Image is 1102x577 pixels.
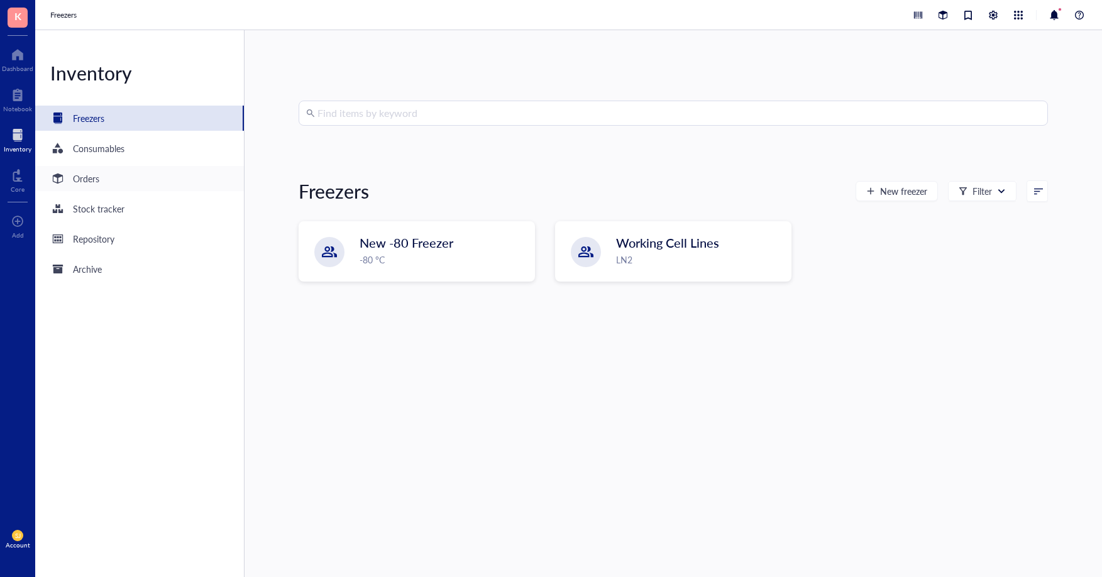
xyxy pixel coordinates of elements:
[616,253,783,267] div: LN2
[35,196,244,221] a: Stock tracker
[73,111,104,125] div: Freezers
[73,141,124,155] div: Consumables
[35,226,244,251] a: Repository
[35,136,244,161] a: Consumables
[73,172,99,185] div: Orders
[11,165,25,193] a: Core
[35,256,244,282] a: Archive
[2,65,33,72] div: Dashboard
[73,202,124,216] div: Stock tracker
[35,166,244,191] a: Orders
[360,234,453,251] span: New -80 Freezer
[616,234,719,251] span: Working Cell Lines
[14,8,21,24] span: K
[4,125,31,153] a: Inventory
[973,184,992,198] div: Filter
[6,541,30,549] div: Account
[11,185,25,193] div: Core
[2,45,33,72] a: Dashboard
[299,179,369,204] div: Freezers
[35,60,244,85] div: Inventory
[73,262,102,276] div: Archive
[12,231,24,239] div: Add
[856,181,938,201] button: New freezer
[35,106,244,131] a: Freezers
[4,145,31,153] div: Inventory
[15,532,21,539] span: SJ
[73,232,114,246] div: Repository
[3,85,32,113] a: Notebook
[50,9,79,21] a: Freezers
[360,253,527,267] div: -80 °C
[880,186,927,196] span: New freezer
[3,105,32,113] div: Notebook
